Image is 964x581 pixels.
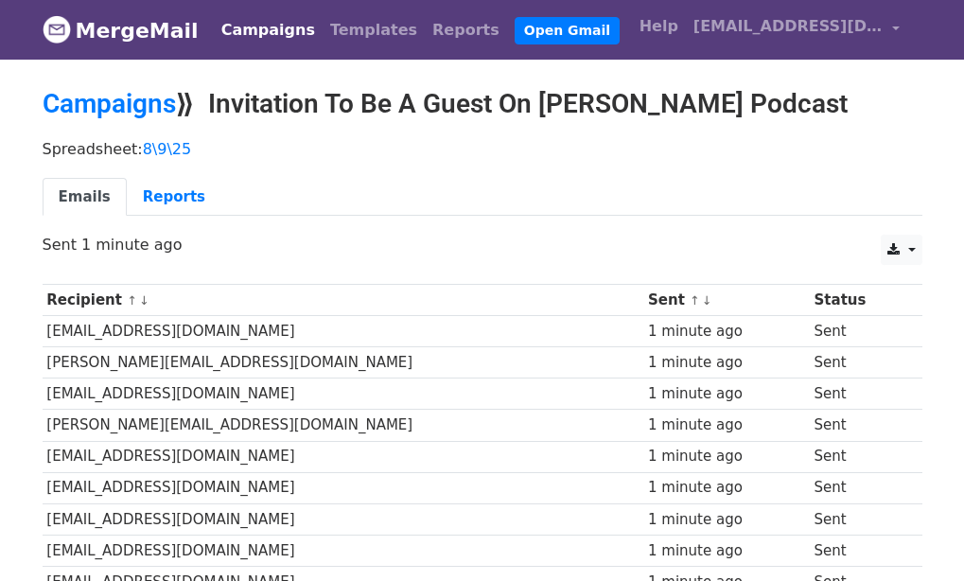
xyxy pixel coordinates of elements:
[43,503,644,535] td: [EMAIL_ADDRESS][DOMAIN_NAME]
[648,446,805,467] div: 1 minute ago
[43,139,922,159] p: Spreadsheet:
[43,10,199,50] a: MergeMail
[810,503,907,535] td: Sent
[143,140,192,158] a: 8\9\25
[43,88,922,120] h2: ⟫ Invitation To Be A Guest On [PERSON_NAME] Podcast
[127,293,137,308] a: ↑
[43,472,644,503] td: [EMAIL_ADDRESS][DOMAIN_NAME]
[43,316,644,347] td: [EMAIL_ADDRESS][DOMAIN_NAME]
[43,535,644,566] td: [EMAIL_ADDRESS][DOMAIN_NAME]
[323,11,425,49] a: Templates
[648,321,805,343] div: 1 minute ago
[810,316,907,347] td: Sent
[139,293,149,308] a: ↓
[643,285,810,316] th: Sent
[702,293,712,308] a: ↓
[214,11,323,49] a: Campaigns
[43,410,644,441] td: [PERSON_NAME][EMAIL_ADDRESS][DOMAIN_NAME]
[810,410,907,441] td: Sent
[693,15,883,38] span: [EMAIL_ADDRESS][DOMAIN_NAME]
[425,11,507,49] a: Reports
[43,15,71,44] img: MergeMail logo
[43,235,922,255] p: Sent 1 minute ago
[43,88,176,119] a: Campaigns
[648,414,805,436] div: 1 minute ago
[515,17,620,44] a: Open Gmail
[690,293,700,308] a: ↑
[648,477,805,499] div: 1 minute ago
[43,178,127,217] a: Emails
[810,347,907,379] td: Sent
[648,383,805,405] div: 1 minute ago
[810,285,907,316] th: Status
[648,352,805,374] div: 1 minute ago
[43,441,644,472] td: [EMAIL_ADDRESS][DOMAIN_NAME]
[43,285,644,316] th: Recipient
[810,472,907,503] td: Sent
[632,8,686,45] a: Help
[127,178,221,217] a: Reports
[810,535,907,566] td: Sent
[810,379,907,410] td: Sent
[810,441,907,472] td: Sent
[648,509,805,531] div: 1 minute ago
[43,379,644,410] td: [EMAIL_ADDRESS][DOMAIN_NAME]
[43,347,644,379] td: [PERSON_NAME][EMAIL_ADDRESS][DOMAIN_NAME]
[648,540,805,562] div: 1 minute ago
[686,8,907,52] a: [EMAIL_ADDRESS][DOMAIN_NAME]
